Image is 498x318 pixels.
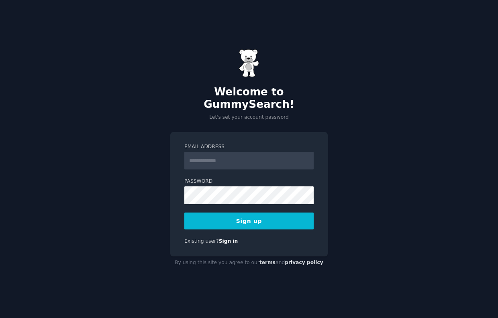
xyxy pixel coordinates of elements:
label: Email Address [184,143,314,151]
label: Password [184,178,314,185]
a: privacy policy [285,260,323,265]
h2: Welcome to GummySearch! [170,86,328,111]
p: Let's set your account password [170,114,328,121]
span: Existing user? [184,238,219,244]
div: By using this site you agree to our and [170,256,328,269]
img: Gummy Bear [239,49,259,77]
button: Sign up [184,213,314,229]
a: terms [259,260,276,265]
a: Sign in [219,238,238,244]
